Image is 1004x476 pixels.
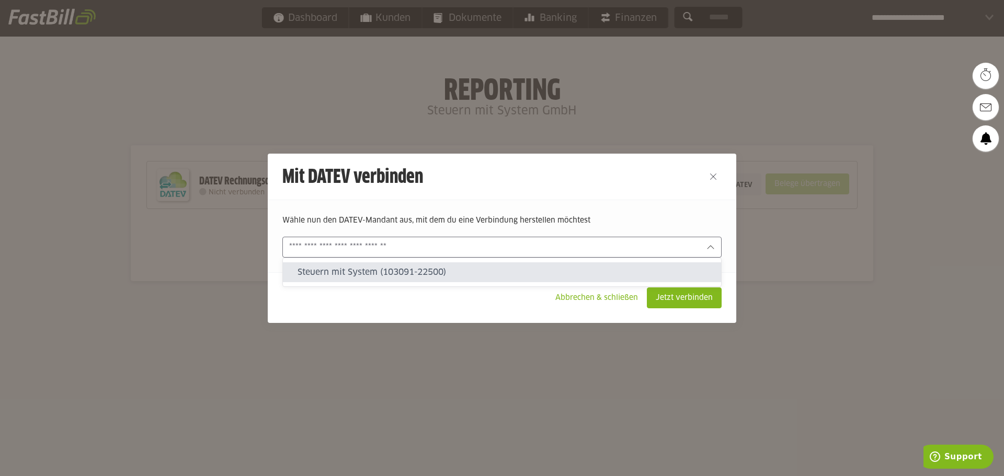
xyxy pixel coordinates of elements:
iframe: Öffnet ein Widget, in dem Sie weitere Informationen finden [923,445,994,471]
p: Wähle nun den DATEV-Mandant aus, mit dem du eine Verbindung herstellen möchtest [282,215,722,226]
sl-button: Abbrechen & schließen [546,287,647,308]
sl-button: Jetzt verbinden [647,287,722,308]
sl-option: Steuern mit System (103091-22500) [283,262,721,282]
